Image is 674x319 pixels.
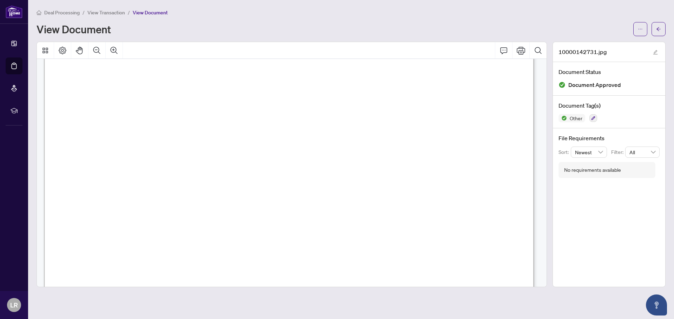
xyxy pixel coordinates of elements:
[611,148,625,156] p: Filter:
[6,5,22,18] img: logo
[44,9,80,16] span: Deal Processing
[128,8,130,16] li: /
[87,9,125,16] span: View Transaction
[82,8,85,16] li: /
[638,27,643,32] span: ellipsis
[646,294,667,315] button: Open asap
[567,116,585,121] span: Other
[10,300,18,310] span: LR
[575,147,603,157] span: Newest
[37,23,111,35] h1: View Document
[559,114,567,122] img: Status Icon
[629,147,655,157] span: All
[653,50,658,55] span: edit
[559,48,607,56] span: 10000142731.jpg
[37,10,41,15] span: home
[559,101,660,110] h4: Document Tag(s)
[559,81,566,88] img: Document Status
[559,148,571,156] p: Sort:
[559,68,660,76] h4: Document Status
[656,27,661,32] span: arrow-left
[568,80,621,90] span: Document Approved
[133,9,168,16] span: View Document
[559,134,660,142] h4: File Requirements
[564,166,621,174] div: No requirements available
